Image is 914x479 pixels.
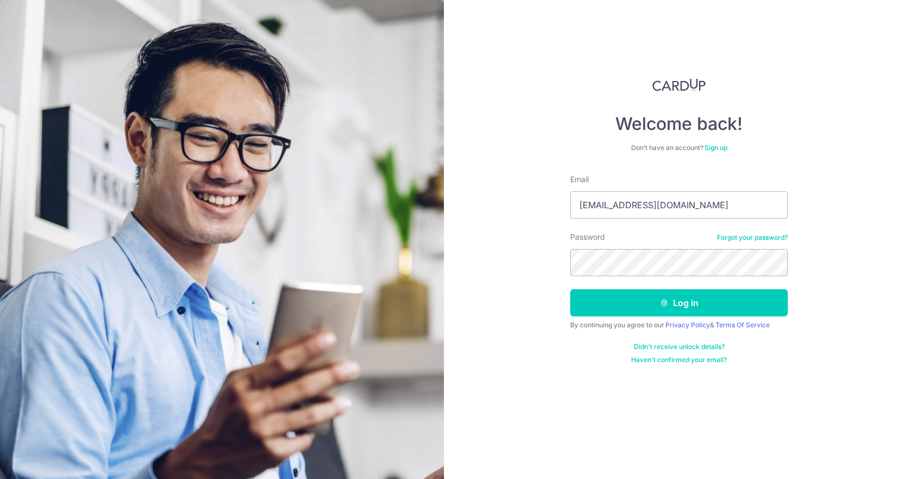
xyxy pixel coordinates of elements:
a: Privacy Policy [665,321,710,329]
label: Password [570,232,605,242]
button: Log in [570,289,788,316]
div: By continuing you agree to our & [570,321,788,329]
div: Don’t have an account? [570,144,788,152]
a: Didn't receive unlock details? [634,343,725,351]
a: Terms Of Service [715,321,770,329]
input: Enter your Email [570,191,788,219]
a: Forgot your password? [717,233,788,242]
h4: Welcome back! [570,113,788,135]
a: Haven't confirmed your email? [631,356,727,364]
a: Sign up [705,144,727,152]
label: Email [570,174,589,185]
img: CardUp Logo [652,78,706,91]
